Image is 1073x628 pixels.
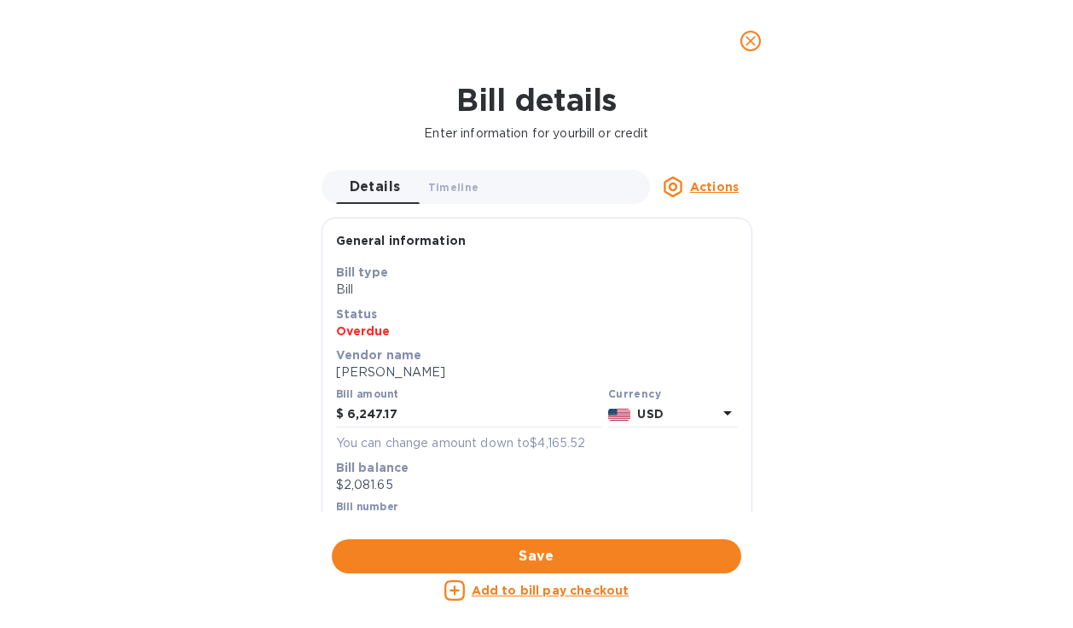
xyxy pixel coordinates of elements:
[336,307,378,321] b: Status
[332,539,741,573] button: Save
[336,281,738,299] p: Bill
[336,390,397,400] label: Bill amount
[336,234,467,247] b: General information
[347,402,601,427] input: $ Enter bill amount
[14,82,1059,118] h1: Bill details
[336,502,397,512] label: Bill number
[472,584,629,597] u: Add to bill pay checkout
[336,265,388,279] b: Bill type
[608,387,661,400] b: Currency
[336,402,347,427] div: $
[428,178,479,196] span: Timeline
[350,175,401,199] span: Details
[690,180,739,194] u: Actions
[14,125,1059,142] p: Enter information for your bill or credit
[336,461,409,474] b: Bill balance
[345,546,728,567] span: Save
[336,348,422,362] b: Vendor name
[637,407,663,421] b: USD
[730,20,771,61] button: close
[608,409,631,421] img: USD
[336,476,738,494] p: $2,081.65
[336,363,738,381] p: [PERSON_NAME]
[336,434,738,452] p: You can change amount down to $4,165.52
[336,323,738,340] p: Overdue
